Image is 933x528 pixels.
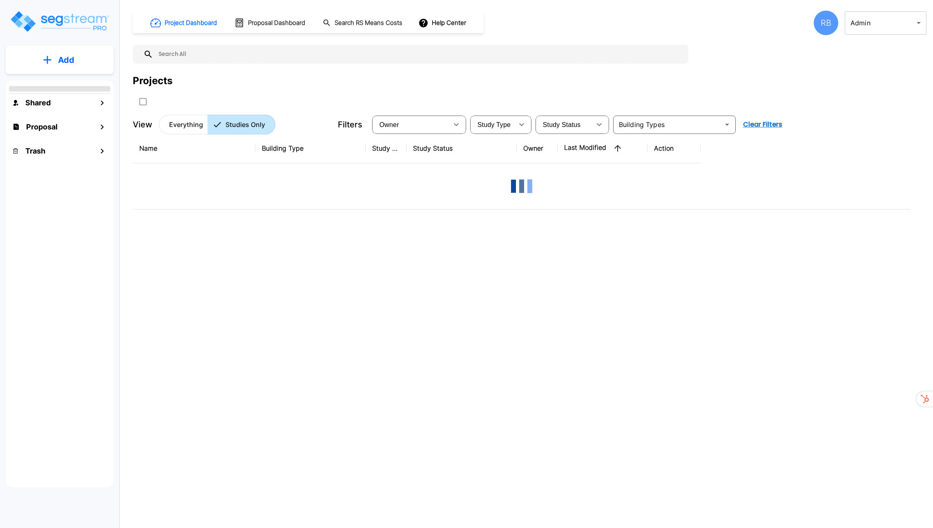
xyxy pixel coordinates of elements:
th: Action [647,134,701,163]
button: Project Dashboard [147,14,221,32]
h1: Shared [25,97,51,108]
button: Proposal Dashboard [231,14,310,31]
span: Study Status [543,121,581,128]
button: Clear Filters [740,116,786,133]
h1: Trash [25,145,45,156]
span: Owner [379,121,399,128]
p: Everything [169,120,203,129]
th: Owner [517,134,558,163]
input: Search All [153,45,684,64]
p: Admin [850,18,913,28]
th: Study Status [406,134,517,163]
div: Select [537,113,591,136]
th: Last Modified [558,134,647,163]
p: Studies Only [225,120,265,129]
button: Everything [159,115,208,134]
button: Help Center [417,15,469,31]
p: View [133,118,152,131]
button: Studies Only [208,115,275,134]
div: Select [374,113,448,136]
th: Name [133,134,255,163]
h1: Project Dashboard [165,18,217,28]
input: Building Types [616,119,720,130]
div: Projects [133,74,172,88]
div: RB [814,11,838,35]
button: SelectAll [135,94,151,110]
span: Study Type [478,121,511,128]
img: Loading [505,170,538,203]
button: Add [6,48,114,72]
button: Open [721,119,733,130]
h1: Proposal Dashboard [248,18,305,28]
th: Study Type [366,134,406,163]
p: Filters [338,118,362,131]
div: Select [472,113,513,136]
h1: Search RS Means Costs [335,18,402,28]
div: Platform [159,115,275,134]
th: Building Type [255,134,366,163]
h1: Proposal [26,121,58,132]
img: Logo [9,10,109,33]
button: Search RS Means Costs [319,15,407,31]
p: Add [58,54,74,66]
